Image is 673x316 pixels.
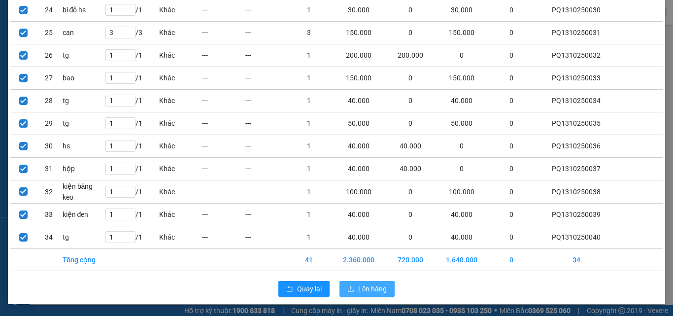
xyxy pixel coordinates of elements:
td: 33 [36,203,62,226]
td: 1 [288,112,331,135]
td: kiện băng keo [62,180,105,203]
td: 150.000 [331,67,387,89]
td: bao [62,67,105,89]
td: 150.000 [434,67,490,89]
td: 40.000 [331,89,387,112]
td: --- [245,21,288,44]
td: 40.000 [387,135,434,157]
td: 0 [387,226,434,248]
span: Nhận: [94,9,118,20]
td: PQ1310250036 [533,135,620,157]
td: Khác [159,157,202,180]
td: / 1 [105,89,159,112]
td: / 1 [105,203,159,226]
td: can [62,21,105,44]
span: Gửi: [8,8,24,19]
span: upload [347,285,354,293]
td: --- [202,67,244,89]
td: 0 [387,89,434,112]
td: --- [202,112,244,135]
td: 0 [387,180,434,203]
td: 0 [490,67,533,89]
td: / 1 [105,112,159,135]
td: tg [62,89,105,112]
td: --- [245,67,288,89]
span: Lên hàng [358,283,387,294]
td: PQ1310250035 [533,112,620,135]
td: 40.000 [434,226,490,248]
td: 40.000 [434,203,490,226]
td: / 1 [105,157,159,180]
div: nhân [94,20,163,32]
td: / 1 [105,135,159,157]
td: 0 [490,180,533,203]
td: 30 [36,135,62,157]
td: 100.000 [331,180,387,203]
td: 0 [387,203,434,226]
td: 40.000 [387,157,434,180]
td: / 1 [105,44,159,67]
td: 0 [490,157,533,180]
td: Khác [159,180,202,203]
td: 3 [288,21,331,44]
td: / 1 [105,67,159,89]
td: 1 [288,226,331,248]
td: 0 [490,226,533,248]
td: PQ1310250033 [533,67,620,89]
td: 0 [490,248,533,271]
td: 31 [36,157,62,180]
td: 1 [288,180,331,203]
td: --- [245,112,288,135]
td: 40.000 [331,157,387,180]
td: Khác [159,21,202,44]
td: tg [62,44,105,67]
td: 1 [288,135,331,157]
td: 34 [36,226,62,248]
td: 200.000 [331,44,387,67]
td: 150.000 [434,21,490,44]
td: 0 [490,89,533,112]
td: 0 [434,135,490,157]
td: 0 [387,67,434,89]
td: Khác [159,226,202,248]
td: PQ1310250038 [533,180,620,203]
span: CC : [93,54,106,65]
div: 40.000 [93,52,164,66]
td: 0 [387,112,434,135]
td: --- [245,203,288,226]
td: --- [245,157,288,180]
td: --- [245,44,288,67]
td: 34 [533,248,620,271]
td: PQ1310250039 [533,203,620,226]
td: tg [62,226,105,248]
div: 0905494565 [94,32,163,46]
td: PQ1310250031 [533,21,620,44]
td: hộp [62,157,105,180]
td: / 1 [105,226,159,248]
td: PQ1310250040 [533,226,620,248]
td: 1 [288,203,331,226]
td: 1 [288,44,331,67]
div: [PERSON_NAME] [8,8,87,31]
td: 0 [490,21,533,44]
td: 2.360.000 [331,248,387,271]
td: --- [245,180,288,203]
td: PQ1310250032 [533,44,620,67]
td: 1.640.000 [434,248,490,271]
td: Khác [159,203,202,226]
td: --- [202,44,244,67]
td: --- [245,89,288,112]
span: Quay lại [297,283,322,294]
td: 26 [36,44,62,67]
td: 0 [490,44,533,67]
td: --- [202,89,244,112]
td: 41 [288,248,331,271]
td: 40.000 [331,135,387,157]
div: Tên hàng: tg ( : 1 ) [8,71,163,84]
td: 150.000 [331,21,387,44]
td: PQ1310250037 [533,157,620,180]
td: 0 [490,135,533,157]
td: Tổng cộng [62,248,105,271]
td: Khác [159,67,202,89]
td: 100.000 [434,180,490,203]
